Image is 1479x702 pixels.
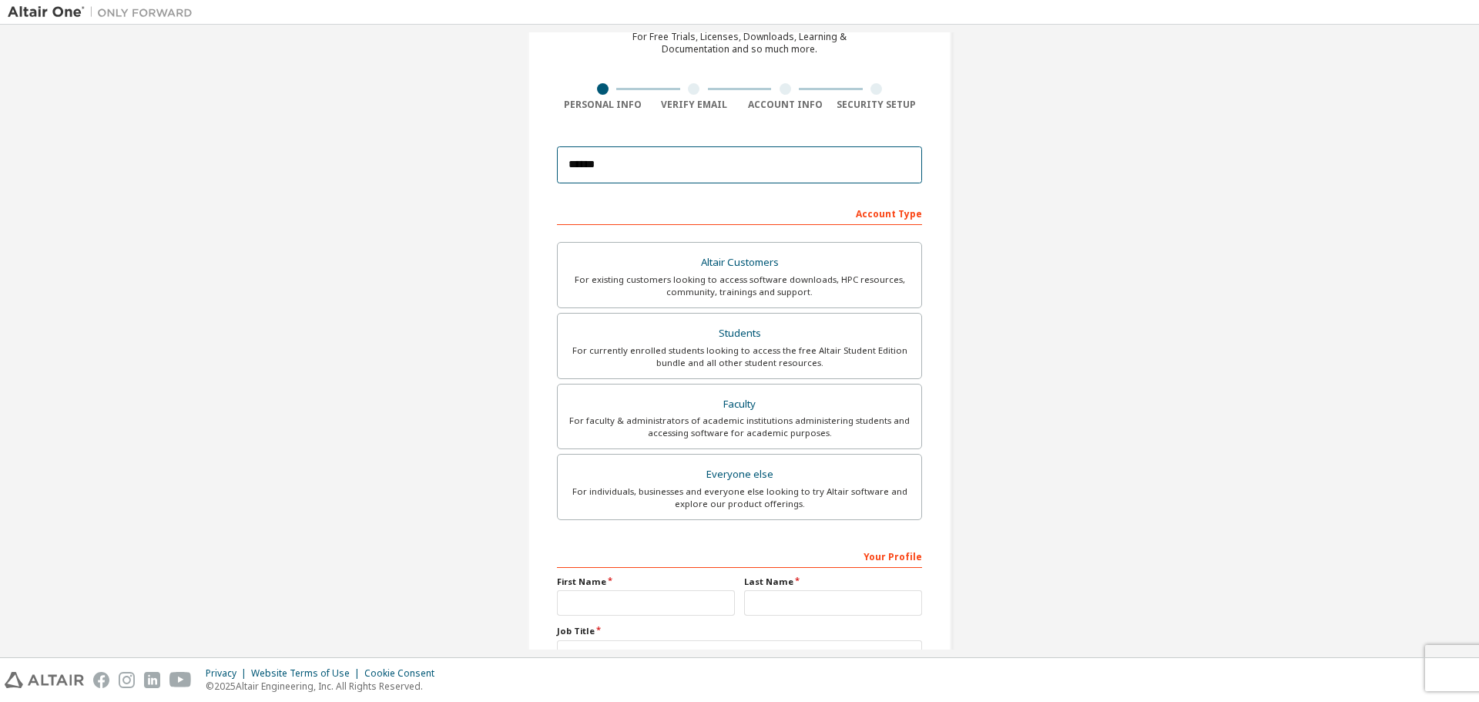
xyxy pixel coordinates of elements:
[93,672,109,688] img: facebook.svg
[557,200,922,225] div: Account Type
[206,667,251,680] div: Privacy
[206,680,444,693] p: © 2025 Altair Engineering, Inc. All Rights Reserved.
[557,99,649,111] div: Personal Info
[567,415,912,439] div: For faculty & administrators of academic institutions administering students and accessing softwa...
[831,99,923,111] div: Security Setup
[649,99,740,111] div: Verify Email
[567,344,912,369] div: For currently enrolled students looking to access the free Altair Student Edition bundle and all ...
[8,5,200,20] img: Altair One
[557,576,735,588] label: First Name
[144,672,160,688] img: linkedin.svg
[567,274,912,298] div: For existing customers looking to access software downloads, HPC resources, community, trainings ...
[567,464,912,485] div: Everyone else
[744,576,922,588] label: Last Name
[567,323,912,344] div: Students
[567,485,912,510] div: For individuals, businesses and everyone else looking to try Altair software and explore our prod...
[739,99,831,111] div: Account Info
[557,625,922,637] label: Job Title
[557,543,922,568] div: Your Profile
[251,667,364,680] div: Website Terms of Use
[632,31,847,55] div: For Free Trials, Licenses, Downloads, Learning & Documentation and so much more.
[364,667,444,680] div: Cookie Consent
[169,672,192,688] img: youtube.svg
[5,672,84,688] img: altair_logo.svg
[567,394,912,415] div: Faculty
[119,672,135,688] img: instagram.svg
[567,252,912,274] div: Altair Customers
